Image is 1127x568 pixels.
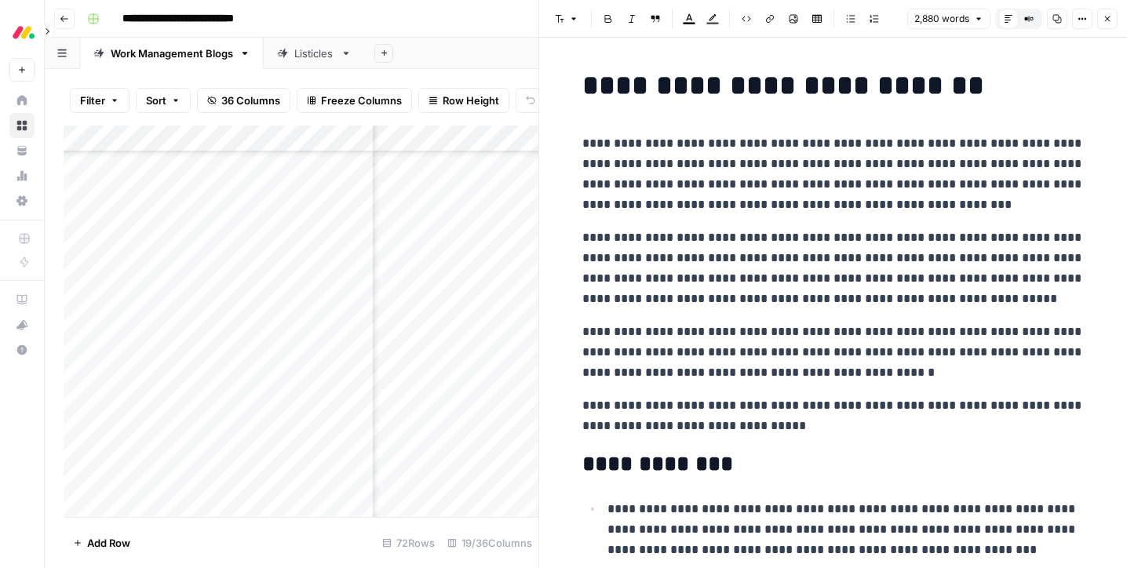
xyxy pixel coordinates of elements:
[111,46,233,61] div: Work Management Blogs
[9,188,35,213] a: Settings
[418,88,509,113] button: Row Height
[70,88,129,113] button: Filter
[9,18,38,46] img: Monday.com Logo
[197,88,290,113] button: 36 Columns
[9,337,35,362] button: Help + Support
[9,138,35,163] a: Your Data
[9,163,35,188] a: Usage
[321,93,402,108] span: Freeze Columns
[297,88,412,113] button: Freeze Columns
[9,113,35,138] a: Browse
[10,313,34,337] div: What's new?
[221,93,280,108] span: 36 Columns
[136,88,191,113] button: Sort
[80,93,105,108] span: Filter
[9,13,35,52] button: Workspace: Monday.com
[907,9,990,29] button: 2,880 words
[441,530,538,555] div: 19/36 Columns
[80,38,264,69] a: Work Management Blogs
[9,312,35,337] button: What's new?
[376,530,441,555] div: 72 Rows
[9,287,35,312] a: AirOps Academy
[9,88,35,113] a: Home
[914,12,969,26] span: 2,880 words
[64,530,140,555] button: Add Row
[294,46,334,61] div: Listicles
[146,93,166,108] span: Sort
[443,93,499,108] span: Row Height
[87,535,130,551] span: Add Row
[264,38,365,69] a: Listicles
